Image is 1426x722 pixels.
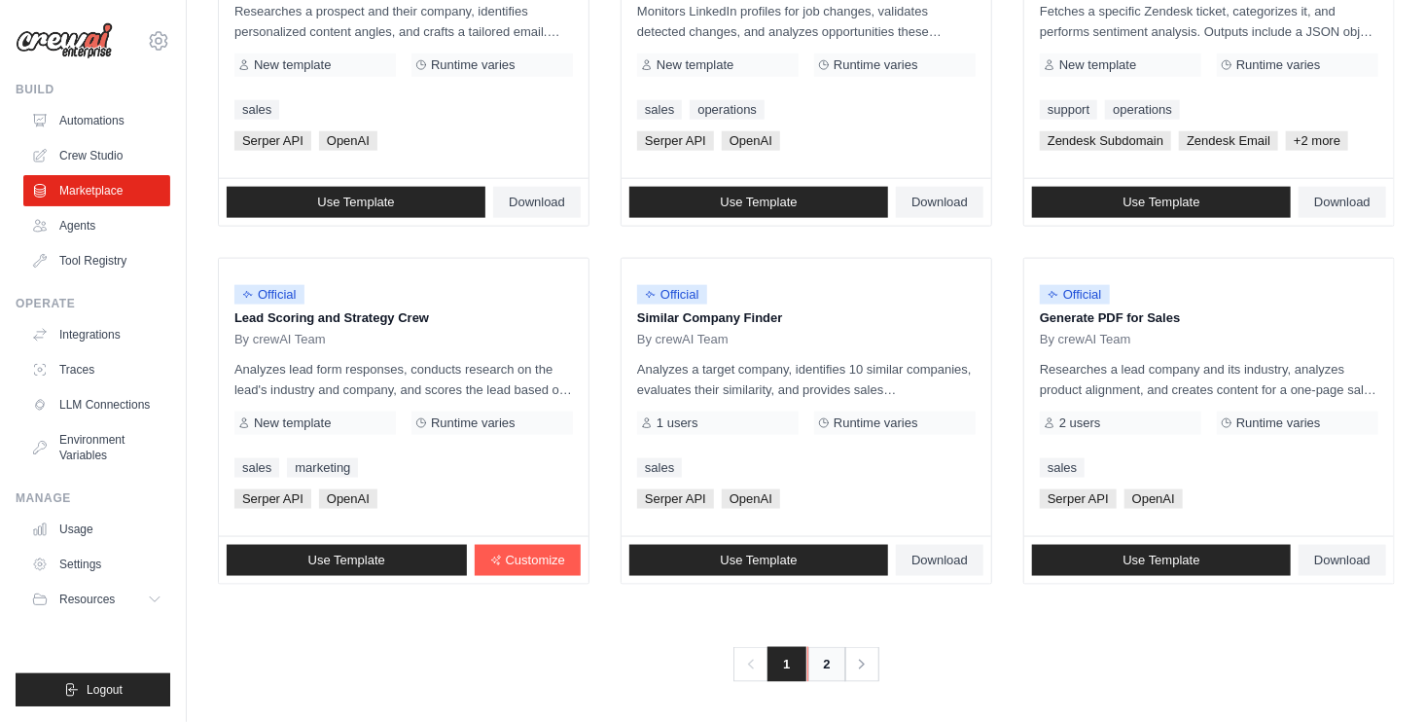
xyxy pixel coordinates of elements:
span: Runtime varies [431,57,516,73]
a: Download [896,545,983,576]
a: Download [493,187,581,218]
span: Use Template [1123,195,1199,210]
a: sales [637,458,682,478]
span: 2 users [1059,415,1101,431]
a: Use Template [1032,187,1291,218]
a: Use Template [227,545,467,576]
a: 2 [807,647,846,682]
a: Use Template [629,545,888,576]
span: OpenAI [1124,489,1183,509]
span: Customize [506,553,565,568]
span: Serper API [637,489,714,509]
span: Runtime varies [834,415,918,431]
span: Official [637,285,707,305]
span: 1 [767,647,805,682]
div: Build [16,82,170,97]
p: Researches a prospect and their company, identifies personalized content angles, and crafts a tai... [234,1,573,42]
img: Logo [16,22,113,59]
a: Download [1299,187,1386,218]
span: Runtime varies [834,57,918,73]
span: Serper API [1040,489,1117,509]
span: New template [1059,57,1136,73]
span: OpenAI [319,131,377,151]
a: sales [234,100,279,120]
span: Runtime varies [1236,57,1321,73]
span: Serper API [234,489,311,509]
nav: Pagination [733,647,878,682]
a: Agents [23,210,170,241]
p: Researches a lead company and its industry, analyzes product alignment, and creates content for a... [1040,359,1378,400]
a: Use Template [227,187,485,218]
a: support [1040,100,1097,120]
span: Zendesk Email [1179,131,1278,151]
a: Usage [23,514,170,545]
span: Use Template [720,553,797,568]
span: 1 users [657,415,698,431]
span: Use Template [720,195,797,210]
a: Use Template [629,187,888,218]
div: Operate [16,296,170,311]
button: Logout [16,673,170,706]
p: Generate PDF for Sales [1040,308,1378,328]
span: Download [509,195,565,210]
a: marketing [287,458,358,478]
span: OpenAI [722,489,780,509]
a: Settings [23,549,170,580]
span: OpenAI [722,131,780,151]
a: Automations [23,105,170,136]
span: Runtime varies [431,415,516,431]
a: sales [1040,458,1085,478]
span: Download [911,195,968,210]
a: Download [1299,545,1386,576]
a: sales [637,100,682,120]
span: Official [1040,285,1110,305]
span: By crewAI Team [637,332,729,347]
a: Tool Registry [23,245,170,276]
button: Resources [23,584,170,615]
a: Crew Studio [23,140,170,171]
div: Manage [16,490,170,506]
span: Logout [87,682,123,698]
span: Runtime varies [1236,415,1321,431]
span: New template [657,57,733,73]
a: Customize [475,545,581,576]
span: New template [254,57,331,73]
a: Marketplace [23,175,170,206]
p: Monitors LinkedIn profiles for job changes, validates detected changes, and analyzes opportunitie... [637,1,976,42]
a: sales [234,458,279,478]
p: Similar Company Finder [637,308,976,328]
a: Use Template [1032,545,1291,576]
span: Download [1314,553,1371,568]
span: Download [911,553,968,568]
span: OpenAI [319,489,377,509]
span: By crewAI Team [1040,332,1131,347]
span: Download [1314,195,1371,210]
span: Serper API [234,131,311,151]
a: operations [1105,100,1180,120]
p: Lead Scoring and Strategy Crew [234,308,573,328]
a: Integrations [23,319,170,350]
span: New template [254,415,331,431]
span: By crewAI Team [234,332,326,347]
span: Official [234,285,304,305]
span: Resources [59,592,115,607]
p: Analyzes lead form responses, conducts research on the lead's industry and company, and scores th... [234,359,573,400]
a: LLM Connections [23,389,170,420]
a: Environment Variables [23,424,170,471]
span: Zendesk Subdomain [1040,131,1171,151]
span: Use Template [308,553,385,568]
a: operations [690,100,765,120]
p: Analyzes a target company, identifies 10 similar companies, evaluates their similarity, and provi... [637,359,976,400]
a: Traces [23,354,170,385]
span: Serper API [637,131,714,151]
span: Use Template [1123,553,1199,568]
a: Download [896,187,983,218]
span: Use Template [317,195,394,210]
span: +2 more [1286,131,1348,151]
p: Fetches a specific Zendesk ticket, categorizes it, and performs sentiment analysis. Outputs inclu... [1040,1,1378,42]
